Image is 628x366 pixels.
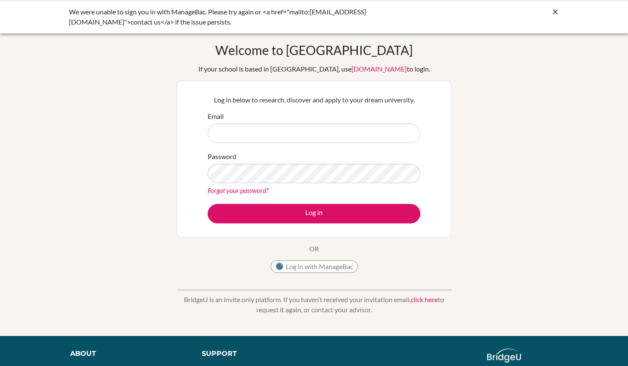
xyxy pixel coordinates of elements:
div: We were unable to sign you in with ManageBac. Please try again or <a href="mailto:[EMAIL_ADDRESS]... [69,7,433,27]
a: [DOMAIN_NAME] [351,65,407,73]
a: Forgot your password? [208,186,269,194]
button: Log in with ManageBac [271,260,358,273]
label: Password [208,151,236,162]
label: Email [208,111,224,121]
div: About [70,349,183,359]
div: If your school is based in [GEOGRAPHIC_DATA], use to login. [198,64,430,74]
p: OR [309,244,319,254]
button: Log in [208,204,420,223]
p: BridgeU is an invite only platform. If you haven’t received your invitation email, to request it ... [177,294,452,315]
p: Log in below to research, discover and apply to your dream university. [208,95,420,105]
img: logo_white@2x-f4f0deed5e89b7ecb1c2cc34c3e3d731f90f0f143d5ea2071677605dd97b5244.png [487,349,521,363]
a: click here [411,295,438,303]
div: Support [202,349,305,359]
h1: Welcome to [GEOGRAPHIC_DATA] [215,42,413,58]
